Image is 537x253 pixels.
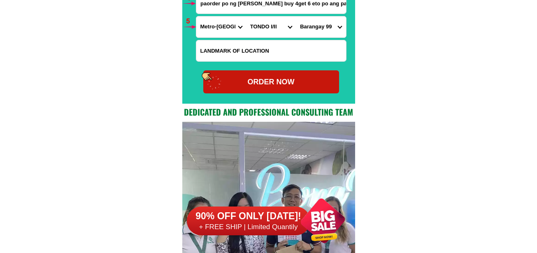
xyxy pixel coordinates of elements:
[196,40,346,61] input: Input LANDMARKOFLOCATION
[186,16,195,27] h6: 5
[246,16,296,37] select: Select district
[296,16,346,37] select: Select commune
[203,77,339,88] div: ORDER NOW
[196,16,246,37] select: Select province
[187,210,310,223] h6: 90% OFF ONLY [DATE]!
[187,223,310,232] h6: + FREE SHIP | Limited Quantily
[182,106,355,118] h2: Dedicated and professional consulting team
